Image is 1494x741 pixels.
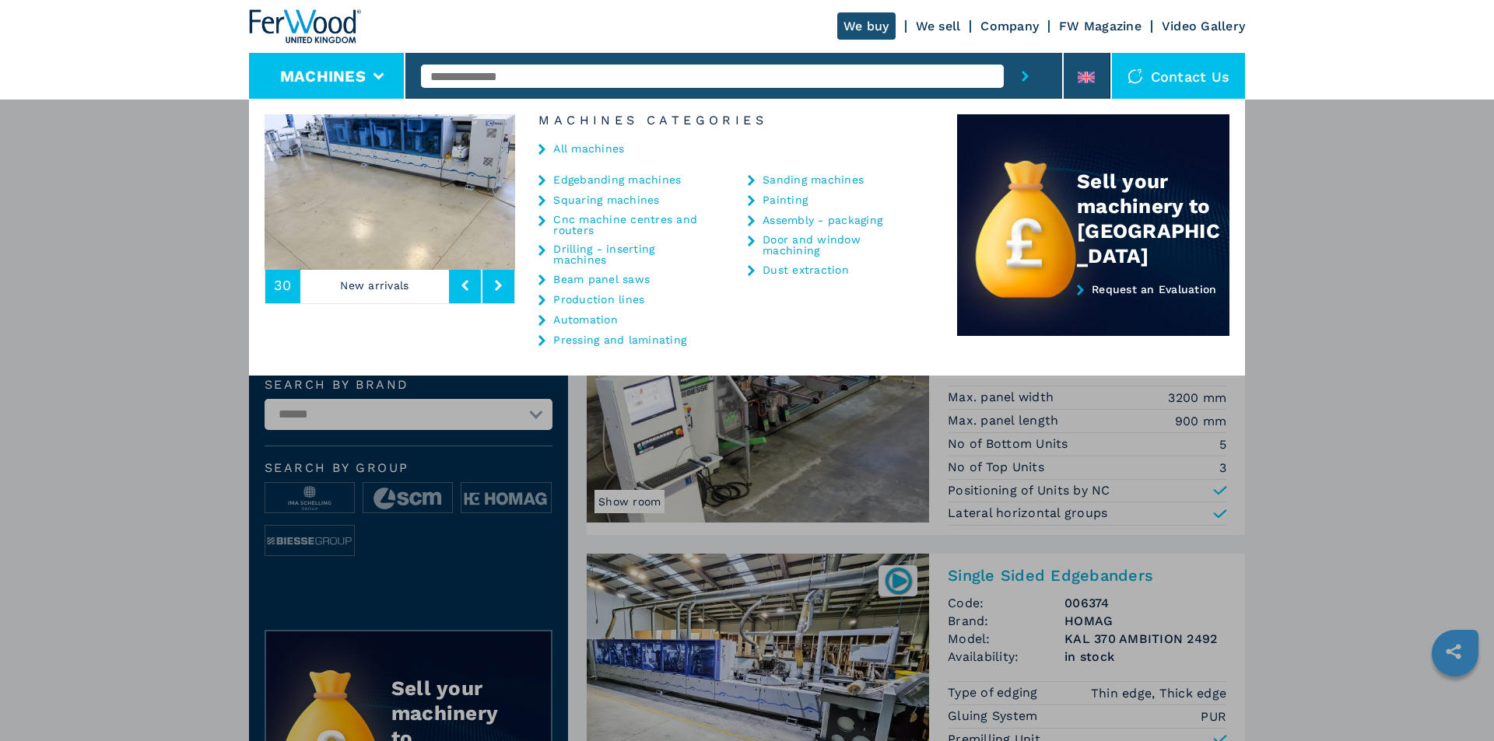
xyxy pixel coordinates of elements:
[763,215,882,225] a: Assembly - packaging
[553,194,659,205] a: Squaring machines
[957,283,1229,337] a: Request an Evaluation
[1112,53,1246,100] div: Contact us
[553,243,709,265] a: Drilling - inserting machines
[553,143,624,154] a: All machines
[837,12,896,40] a: We buy
[249,9,361,44] img: Ferwood
[763,264,849,275] a: Dust extraction
[515,114,957,127] h6: Machines Categories
[553,334,686,345] a: Pressing and laminating
[1162,19,1245,33] a: Video Gallery
[763,174,864,185] a: Sanding machines
[515,114,766,270] img: image
[553,274,650,285] a: Beam panel saws
[300,267,450,303] p: New arrivals
[265,114,515,270] img: image
[763,194,808,205] a: Painting
[1004,53,1047,100] button: submit-button
[1077,169,1229,268] div: Sell your machinery to [GEOGRAPHIC_DATA]
[553,174,681,185] a: Edgebanding machines
[553,294,644,305] a: Production lines
[274,278,292,292] span: 30
[553,314,618,325] a: Automation
[553,214,709,236] a: Cnc machine centres and routers
[1128,68,1143,84] img: Contact us
[280,67,366,86] button: Machines
[916,19,961,33] a: We sell
[1059,19,1142,33] a: FW Magazine
[763,234,918,256] a: Door and window machining
[980,19,1039,33] a: Company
